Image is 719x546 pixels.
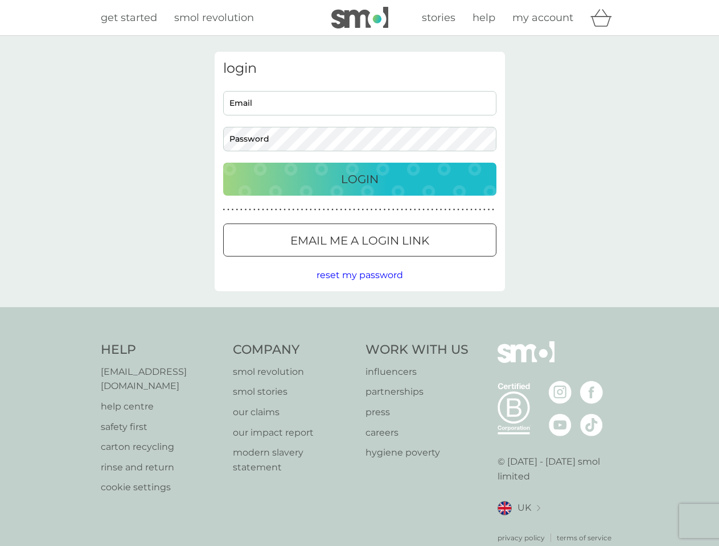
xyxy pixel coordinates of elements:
[101,11,157,24] span: get started
[479,207,481,213] p: ●
[310,207,312,213] p: ●
[233,445,354,474] a: modern slavery statement
[432,207,434,213] p: ●
[549,381,572,404] img: visit the smol Instagram page
[366,207,368,213] p: ●
[101,399,222,414] a: help centre
[101,365,222,394] a: [EMAIL_ADDRESS][DOMAIN_NAME]
[233,384,354,399] a: smol stories
[331,7,388,28] img: smol
[483,207,486,213] p: ●
[317,268,403,283] button: reset my password
[512,11,573,24] span: my account
[284,207,286,213] p: ●
[473,11,495,24] span: help
[473,10,495,26] a: help
[290,231,429,250] p: Email me a login link
[384,207,386,213] p: ●
[409,207,412,213] p: ●
[301,207,303,213] p: ●
[358,207,360,213] p: ●
[314,207,317,213] p: ●
[557,532,611,543] a: terms of service
[227,207,229,213] p: ●
[362,207,364,213] p: ●
[422,207,425,213] p: ●
[422,10,455,26] a: stories
[388,207,390,213] p: ●
[498,454,619,483] p: © [DATE] - [DATE] smol limited
[449,207,451,213] p: ●
[470,207,473,213] p: ●
[457,207,459,213] p: ●
[233,405,354,420] a: our claims
[101,10,157,26] a: get started
[379,207,381,213] p: ●
[305,207,307,213] p: ●
[101,440,222,454] a: carton recycling
[492,207,494,213] p: ●
[375,207,377,213] p: ●
[275,207,277,213] p: ●
[365,341,469,359] h4: Work With Us
[371,207,373,213] p: ●
[317,270,403,280] span: reset my password
[498,341,554,380] img: smol
[422,11,455,24] span: stories
[365,384,469,399] p: partnerships
[233,341,354,359] h4: Company
[444,207,446,213] p: ●
[365,425,469,440] a: careers
[327,207,330,213] p: ●
[266,207,269,213] p: ●
[549,413,572,436] img: visit the smol Youtube page
[270,207,273,213] p: ●
[475,207,477,213] p: ●
[466,207,469,213] p: ●
[233,365,354,379] a: smol revolution
[101,420,222,435] a: safety first
[101,480,222,495] a: cookie settings
[353,207,355,213] p: ●
[418,207,421,213] p: ●
[537,505,540,511] img: select a new location
[498,501,512,515] img: UK flag
[336,207,338,213] p: ●
[365,445,469,460] p: hygiene poverty
[240,207,243,213] p: ●
[498,532,545,543] a: privacy policy
[233,425,354,440] a: our impact report
[414,207,416,213] p: ●
[453,207,455,213] p: ●
[392,207,395,213] p: ●
[174,11,254,24] span: smol revolution
[253,207,256,213] p: ●
[401,207,403,213] p: ●
[590,6,619,29] div: basket
[258,207,260,213] p: ●
[365,405,469,420] a: press
[341,170,379,188] p: Login
[344,207,347,213] p: ●
[435,207,438,213] p: ●
[440,207,442,213] p: ●
[232,207,234,213] p: ●
[174,10,254,26] a: smol revolution
[365,365,469,379] a: influencers
[318,207,321,213] p: ●
[262,207,264,213] p: ●
[101,460,222,475] a: rinse and return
